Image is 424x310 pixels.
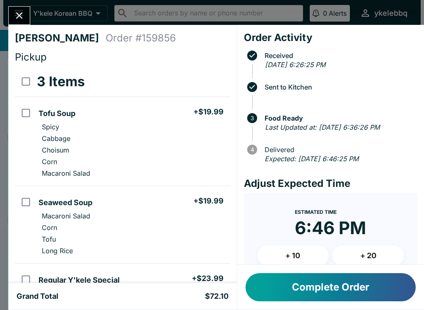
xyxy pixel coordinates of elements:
h5: + $19.99 [193,196,224,206]
span: Pickup [15,51,47,63]
p: Spicy [42,123,59,131]
h4: [PERSON_NAME] [15,32,106,44]
h5: Tofu Soup [39,109,75,119]
button: + 20 [332,245,404,266]
p: Macaroni Salad [42,212,90,220]
h4: Order # 159856 [106,32,176,44]
h5: + $19.99 [193,107,224,117]
p: Corn [42,157,57,166]
text: 4 [250,146,254,153]
h5: Grand Total [17,291,58,301]
p: Corn [42,223,57,232]
span: Delivered [260,146,417,153]
span: Received [260,52,417,59]
text: 3 [251,115,254,121]
time: 6:46 PM [295,217,366,239]
em: Last Updated at: [DATE] 6:36:26 PM [265,123,380,131]
p: Long Rice [42,247,73,255]
h5: Seaweed Soup [39,198,92,208]
span: Estimated Time [295,209,337,215]
em: Expected: [DATE] 6:46:25 PM [265,155,359,163]
button: Close [9,7,30,24]
span: Food Ready [260,114,417,122]
button: + 10 [257,245,329,266]
h5: Regular Y'kele Special [39,275,120,285]
h3: 3 Items [37,73,85,90]
p: Macaroni Salad [42,169,90,177]
h5: $72.10 [205,291,229,301]
h4: Order Activity [244,31,417,44]
h5: + $23.99 [192,274,224,283]
p: Choisum [42,146,69,154]
p: Cabbage [42,134,70,143]
span: Sent to Kitchen [260,83,417,91]
h4: Adjust Expected Time [244,177,417,190]
em: [DATE] 6:26:25 PM [265,61,325,69]
p: Tofu [42,235,56,243]
button: Complete Order [246,273,416,301]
